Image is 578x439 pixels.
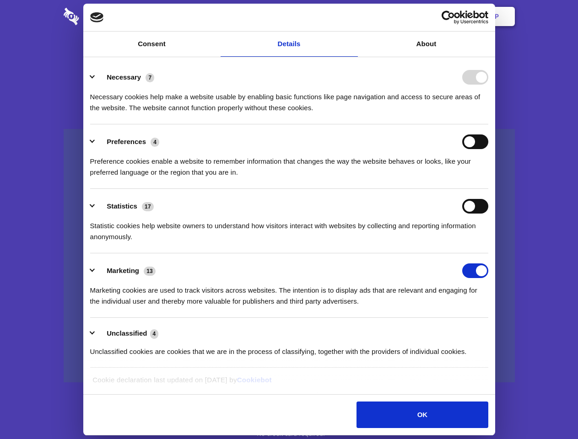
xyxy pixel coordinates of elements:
label: Statistics [107,202,137,210]
span: 17 [142,202,154,211]
label: Necessary [107,73,141,81]
a: Login [415,2,455,31]
h1: Eliminate Slack Data Loss. [64,41,515,74]
div: Cookie declaration last updated on [DATE] by [86,375,492,392]
a: Consent [83,32,221,57]
button: Preferences (4) [90,134,165,149]
span: 13 [144,267,156,276]
span: 7 [146,73,154,82]
div: Statistic cookies help website owners to understand how visitors interact with websites by collec... [90,214,488,242]
img: logo [90,12,104,22]
label: Marketing [107,267,139,274]
iframe: Drift Widget Chat Controller [532,393,567,428]
button: Necessary (7) [90,70,160,85]
button: Statistics (17) [90,199,160,214]
div: Necessary cookies help make a website usable by enabling basic functions like page navigation and... [90,85,488,113]
label: Preferences [107,138,146,145]
h4: Auto-redaction of sensitive data, encrypted data sharing and self-destructing private chats. Shar... [64,83,515,113]
span: 4 [150,329,159,338]
div: Unclassified cookies are cookies that we are in the process of classifying, together with the pro... [90,339,488,357]
button: Marketing (13) [90,263,162,278]
a: Usercentrics Cookiebot - opens in a new window [408,11,488,24]
a: Wistia video thumbnail [64,129,515,383]
button: Unclassified (4) [90,328,164,339]
a: About [358,32,495,57]
div: Preference cookies enable a website to remember information that changes the way the website beha... [90,149,488,178]
a: Details [221,32,358,57]
div: Marketing cookies are used to track visitors across websites. The intention is to display ads tha... [90,278,488,307]
img: logo-wordmark-white-trans-d4663122ce5f474addd5e946df7df03e33cb6a1c49d2221995e7729f52c070b2.svg [64,8,142,25]
span: 4 [151,138,159,147]
a: Pricing [269,2,308,31]
a: Cookiebot [237,376,272,384]
a: Contact [371,2,413,31]
button: OK [357,402,488,428]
